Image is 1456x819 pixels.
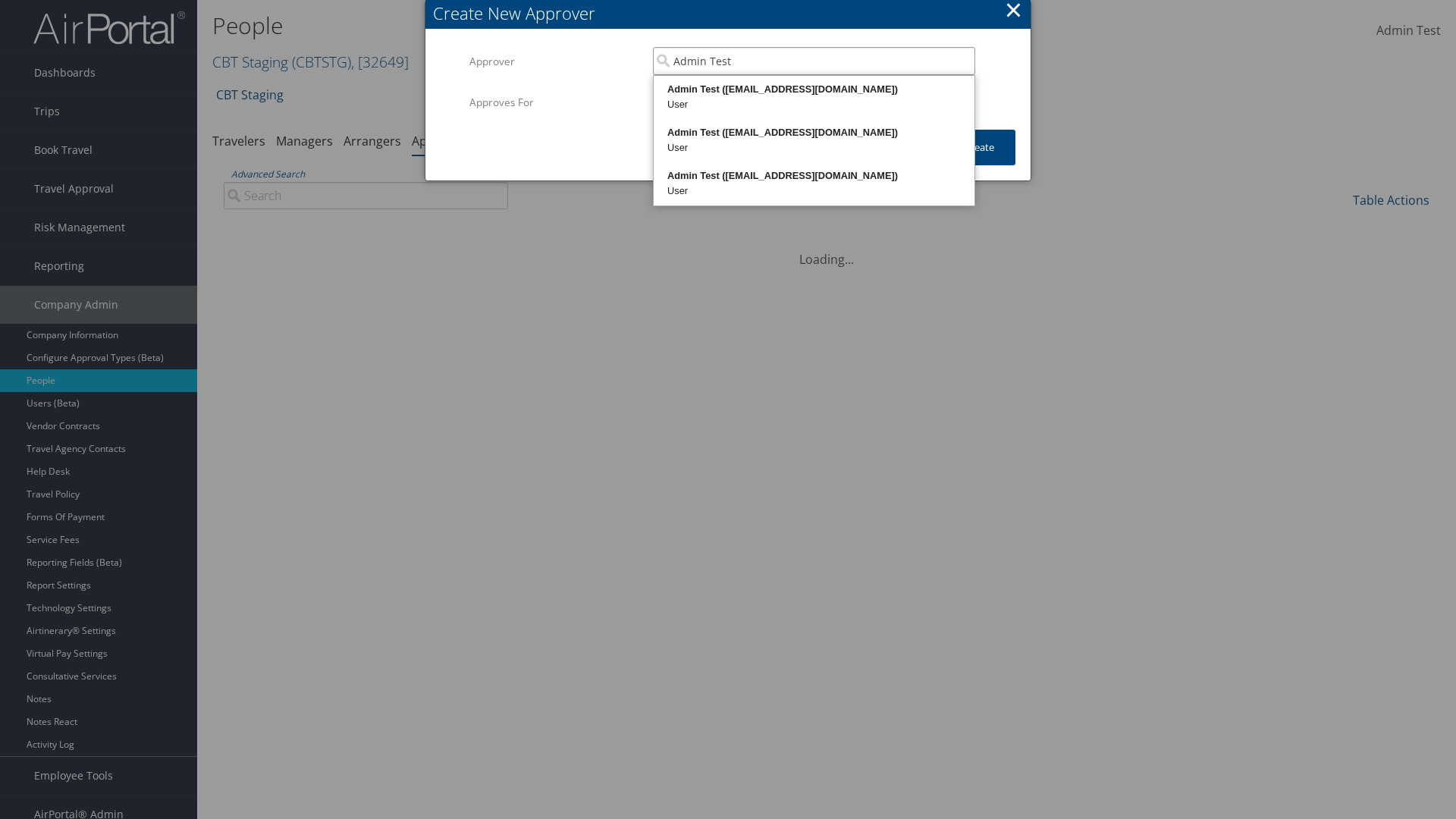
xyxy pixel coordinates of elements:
div: Admin Test ([EMAIL_ADDRESS][DOMAIN_NAME]) [656,82,972,97]
button: Create [943,130,1015,165]
div: User [656,97,972,112]
div: Admin Test ([EMAIL_ADDRESS][DOMAIN_NAME]) [656,125,972,140]
div: Create New Approver [433,2,1031,25]
label: Approves For [469,88,642,117]
div: User [656,184,972,199]
div: User [656,140,972,155]
label: Approver [469,47,642,76]
div: Admin Test ([EMAIL_ADDRESS][DOMAIN_NAME]) [656,168,972,184]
